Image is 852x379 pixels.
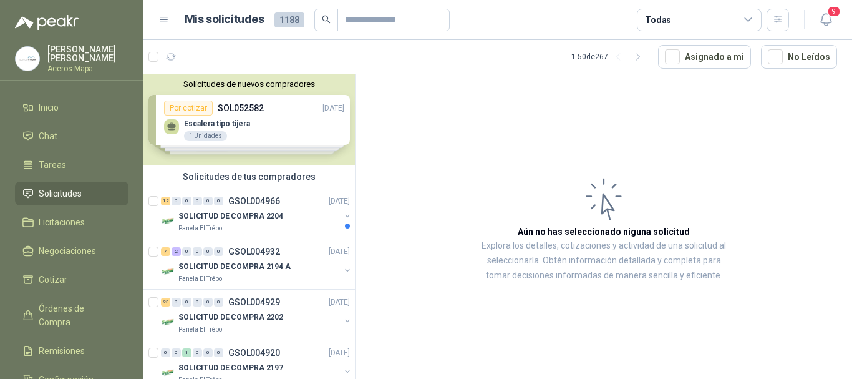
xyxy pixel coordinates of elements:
p: SOLICITUD DE COMPRA 2197 [178,362,283,374]
img: Company Logo [16,47,39,71]
img: Logo peakr [15,15,79,30]
div: 0 [172,298,181,307]
div: 0 [203,247,213,256]
div: 0 [193,348,202,357]
p: SOLICITUD DE COMPRA 2194 A [178,261,291,273]
div: 0 [193,298,202,307]
div: 0 [214,197,223,205]
div: 0 [203,197,213,205]
div: 0 [161,348,170,357]
div: 0 [203,348,213,357]
div: 0 [182,247,191,256]
div: 7 [161,247,170,256]
span: Cotizar [39,273,67,287]
div: 0 [214,348,223,357]
span: Licitaciones [39,215,85,229]
img: Company Logo [161,264,176,279]
p: GSOL004932 [228,247,280,256]
button: Asignado a mi [658,45,751,69]
p: [DATE] [329,195,350,207]
p: Panela El Trébol [178,325,224,335]
button: Solicitudes de nuevos compradores [148,79,350,89]
span: search [322,15,331,24]
a: Tareas [15,153,128,177]
p: SOLICITUD DE COMPRA 2204 [178,210,283,222]
p: [DATE] [329,246,350,258]
span: 9 [827,6,841,17]
a: Cotizar [15,268,128,292]
div: Todas [645,13,671,27]
span: Chat [39,129,57,143]
p: GSOL004920 [228,348,280,357]
p: GSOL004966 [228,197,280,205]
a: Órdenes de Compra [15,297,128,334]
div: 2 [172,247,181,256]
div: 0 [172,197,181,205]
h1: Mis solicitudes [185,11,264,29]
a: 23 0 0 0 0 0 GSOL004929[DATE] Company LogoSOLICITUD DE COMPRA 2202Panela El Trébol [161,295,352,335]
div: 1 [182,348,191,357]
div: 12 [161,197,170,205]
p: Panela El Trébol [178,224,224,234]
p: [PERSON_NAME] [PERSON_NAME] [47,45,128,62]
a: Remisiones [15,339,128,363]
img: Company Logo [161,315,176,330]
span: Remisiones [39,344,85,358]
div: 0 [193,197,202,205]
button: 9 [815,9,837,31]
div: 0 [182,298,191,307]
span: Negociaciones [39,244,96,258]
h3: Aún no has seleccionado niguna solicitud [518,225,690,239]
div: 0 [203,298,213,307]
a: 12 0 0 0 0 0 GSOL004966[DATE] Company LogoSOLICITUD DE COMPRA 2204Panela El Trébol [161,194,352,234]
span: 1188 [274,12,304,27]
div: Solicitudes de nuevos compradoresPor cotizarSOL052582[DATE] Escalera tipo tijera1 UnidadesPor cot... [143,74,355,165]
span: Inicio [39,101,59,114]
img: Company Logo [161,214,176,229]
a: Licitaciones [15,210,128,234]
p: Explora los detalles, cotizaciones y actividad de una solicitud al seleccionarla. Obtén informaci... [480,239,727,283]
a: Chat [15,124,128,148]
div: 0 [214,247,223,256]
p: [DATE] [329,297,350,308]
div: 0 [214,298,223,307]
div: Solicitudes de tus compradores [143,165,355,189]
span: Tareas [39,158,66,172]
button: No Leídos [761,45,837,69]
div: 23 [161,298,170,307]
a: Solicitudes [15,182,128,205]
div: 0 [193,247,202,256]
p: Aceros Mapa [47,65,128,72]
p: [DATE] [329,347,350,359]
span: Solicitudes [39,187,82,200]
a: 7 2 0 0 0 0 GSOL004932[DATE] Company LogoSOLICITUD DE COMPRA 2194 APanela El Trébol [161,244,352,284]
a: Inicio [15,96,128,119]
span: Órdenes de Compra [39,302,117,329]
div: 1 - 50 de 267 [571,47,648,67]
a: Negociaciones [15,239,128,263]
p: Panela El Trébol [178,274,224,284]
p: SOLICITUD DE COMPRA 2202 [178,312,283,323]
p: GSOL004929 [228,298,280,307]
div: 0 [172,348,181,357]
div: 0 [182,197,191,205]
